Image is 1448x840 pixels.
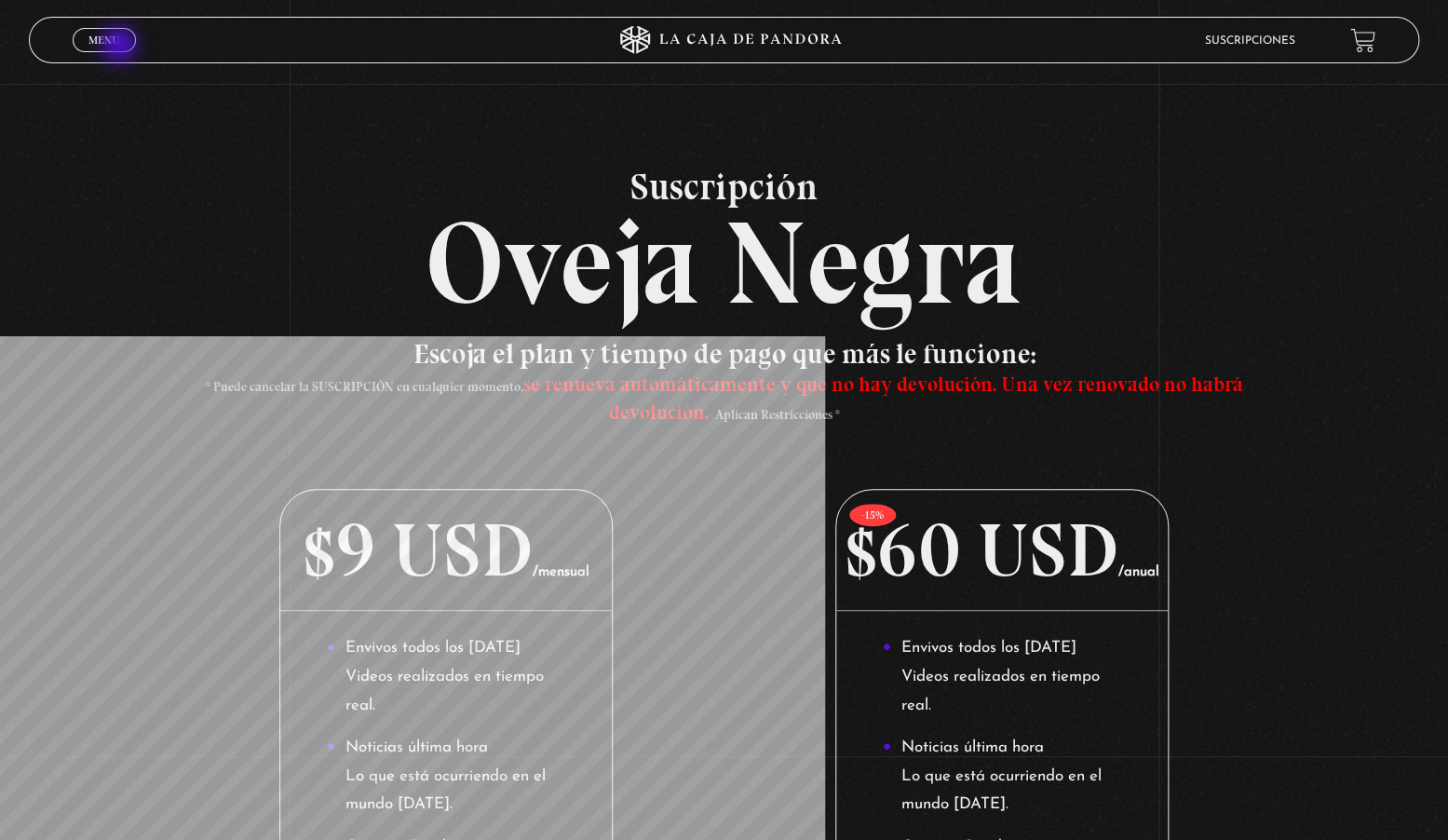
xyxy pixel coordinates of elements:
[1204,35,1294,47] a: Suscripciones
[1118,565,1159,579] span: /anual
[1350,28,1375,53] a: View your shopping cart
[29,168,1419,205] span: Suscripción
[327,734,566,820] li: Noticias última hora Lo que está ocurriendo en el mundo [DATE].
[327,634,566,720] li: Envivos todos los [DATE] Videos realizados en tiempo real.
[206,379,1243,423] span: * Puede cancelar la SUSCRIPCIÓN en cualquier momento, - Aplican Restricciones *
[29,168,1419,321] h2: Oveja Negra
[88,34,119,46] span: Menu
[82,50,126,63] span: Cerrar
[280,490,612,611] p: $9 USD
[883,634,1122,720] li: Envivos todos los [DATE] Videos realizados en tiempo real.
[836,490,1168,611] p: $60 USD
[168,340,1279,424] h3: Escoja el plan y tiempo de pago que más le funcione:
[532,565,589,579] span: /mensual
[523,372,1243,425] span: se renueva automáticamente y que no hay devolución. Una vez renovado no habrá devolución.
[883,734,1122,820] li: Noticias última hora Lo que está ocurriendo en el mundo [DATE].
